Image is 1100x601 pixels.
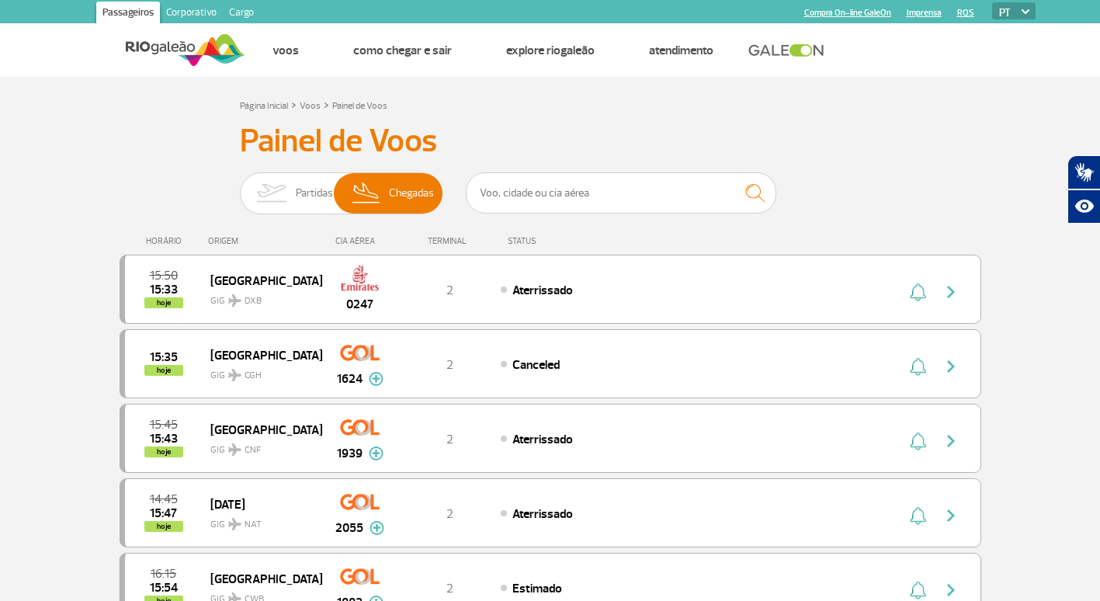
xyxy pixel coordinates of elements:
span: GIG [210,286,310,308]
img: seta-direita-painel-voo.svg [942,506,960,525]
span: 1939 [337,444,363,463]
span: DXB [245,294,262,308]
span: Partidas [296,173,333,214]
img: seta-direita-painel-voo.svg [942,432,960,450]
a: Voos [300,100,321,112]
img: mais-info-painel-voo.svg [369,446,383,460]
span: Chegadas [389,173,434,214]
img: sino-painel-voo.svg [910,506,926,525]
span: [DATE] [210,494,310,514]
span: 2 [446,283,453,298]
span: 2 [446,506,453,522]
img: seta-direita-painel-voo.svg [942,283,960,301]
span: 2025-09-29 15:54:00 [150,582,178,593]
span: hoje [144,365,183,376]
span: CGH [245,369,262,383]
span: Estimado [512,581,562,596]
button: Abrir tradutor de língua de sinais. [1067,155,1100,189]
img: destiny_airplane.svg [228,518,241,530]
span: Aterrissado [512,432,573,447]
span: GIG [210,360,310,383]
span: 2 [446,357,453,373]
a: > [324,96,329,113]
span: GIG [210,509,310,532]
span: Aterrissado [512,283,573,298]
a: Página Inicial [240,100,288,112]
span: 2025-09-29 16:15:00 [151,568,176,579]
a: Atendimento [649,43,713,58]
span: 0247 [346,295,373,314]
span: hoje [144,297,183,308]
span: Aterrissado [512,506,573,522]
span: Canceled [512,357,560,373]
span: [GEOGRAPHIC_DATA] [210,419,310,439]
span: 2 [446,581,453,596]
img: mais-info-painel-voo.svg [370,521,384,535]
img: slider-desembarque [344,173,390,214]
img: sino-painel-voo.svg [910,432,926,450]
div: Plugin de acessibilidade da Hand Talk. [1067,155,1100,224]
a: Compra On-line GaleOn [804,8,891,18]
button: Abrir recursos assistivos. [1067,189,1100,224]
a: RQS [957,8,974,18]
a: Explore RIOgaleão [506,43,595,58]
a: Corporativo [160,2,223,26]
span: hoje [144,521,183,532]
span: hoje [144,446,183,457]
div: ORIGEM [208,236,321,246]
a: > [291,96,297,113]
h3: Painel de Voos [240,122,861,161]
a: Painel de Voos [332,100,387,112]
img: mais-info-painel-voo.svg [369,372,383,386]
div: TERMINAL [399,236,500,246]
span: [GEOGRAPHIC_DATA] [210,345,310,365]
span: 2055 [335,519,363,537]
span: 2025-09-29 15:50:00 [150,270,178,281]
span: [GEOGRAPHIC_DATA] [210,568,310,589]
a: Como chegar e sair [353,43,452,58]
span: 2025-09-29 15:35:00 [150,352,178,363]
div: HORÁRIO [124,236,209,246]
img: sino-painel-voo.svg [910,357,926,376]
span: 2025-09-29 15:43:45 [150,433,178,444]
span: 2025-09-29 14:45:00 [150,494,178,505]
a: Cargo [223,2,260,26]
span: GIG [210,435,310,457]
span: 2025-09-29 15:33:00 [150,284,178,295]
span: 1624 [337,370,363,388]
span: 2025-09-29 15:47:28 [150,508,177,519]
img: seta-direita-painel-voo.svg [942,357,960,376]
input: Voo, cidade ou cia aérea [466,172,776,214]
img: sino-painel-voo.svg [910,581,926,599]
span: 2025-09-29 15:45:00 [150,419,178,430]
img: destiny_airplane.svg [228,443,241,456]
span: NAT [245,518,262,532]
img: seta-direita-painel-voo.svg [942,581,960,599]
span: 2 [446,432,453,447]
div: STATUS [500,236,626,246]
img: destiny_airplane.svg [228,294,241,307]
img: sino-painel-voo.svg [910,283,926,301]
a: Imprensa [907,8,942,18]
img: slider-embarque [247,173,296,214]
div: CIA AÉREA [321,236,399,246]
a: Voos [272,43,299,58]
img: destiny_airplane.svg [228,369,241,381]
span: [GEOGRAPHIC_DATA] [210,270,310,290]
span: CNF [245,443,261,457]
a: Passageiros [96,2,160,26]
